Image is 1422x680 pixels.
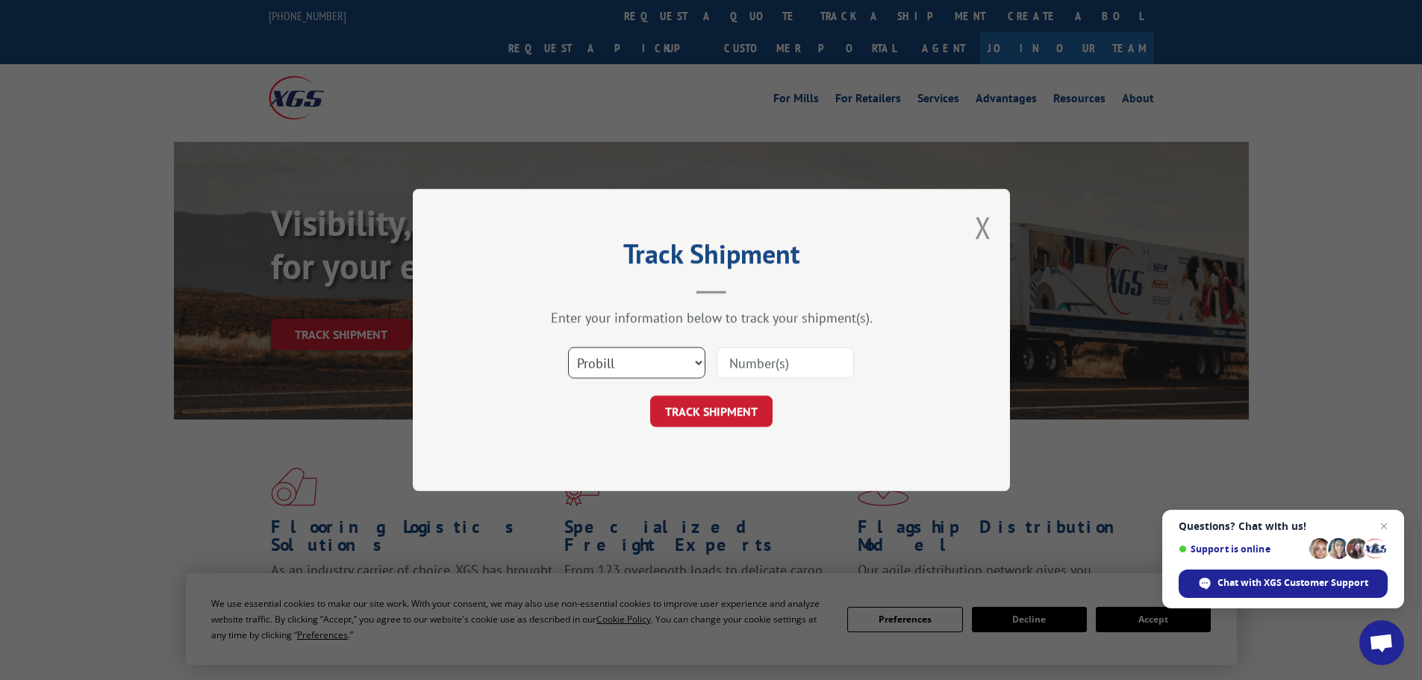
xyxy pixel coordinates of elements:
[1179,520,1388,532] span: Questions? Chat with us!
[1217,576,1368,590] span: Chat with XGS Customer Support
[487,309,935,326] div: Enter your information below to track your shipment(s).
[975,208,991,247] button: Close modal
[717,347,854,378] input: Number(s)
[1359,620,1404,665] div: Open chat
[487,243,935,272] h2: Track Shipment
[1375,517,1393,535] span: Close chat
[1179,543,1304,555] span: Support is online
[650,396,773,427] button: TRACK SHIPMENT
[1179,570,1388,598] div: Chat with XGS Customer Support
